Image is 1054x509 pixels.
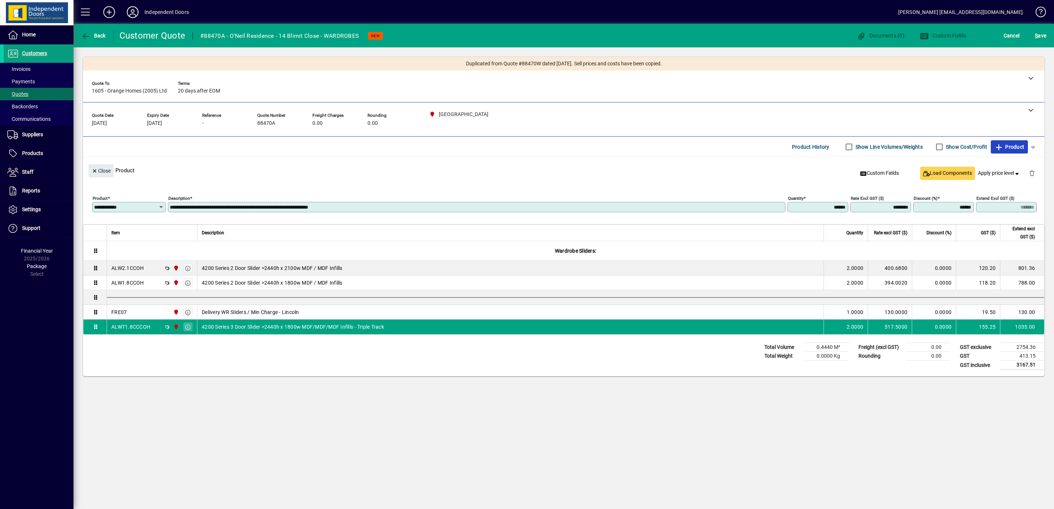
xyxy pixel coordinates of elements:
span: Christchurch [171,279,180,287]
span: Invoices [7,66,31,72]
span: Settings [22,206,41,212]
a: Reports [4,182,74,200]
span: Description [202,229,224,237]
td: 118.20 [956,275,1000,290]
button: Profile [121,6,144,19]
td: 0.00 [906,352,950,361]
span: Staff [22,169,33,175]
span: Payments [7,79,35,84]
button: Product History [789,140,832,154]
div: 400.6800 [872,264,907,272]
a: Home [4,26,74,44]
span: 0.00 [312,120,323,126]
span: 2.0000 [847,323,864,331]
td: 0.0000 Kg [805,352,849,361]
td: 120.20 [956,261,1000,275]
span: Rate excl GST ($) [874,229,907,237]
div: ALW1.8CCOH [111,279,144,286]
app-page-header-button: Delete [1023,170,1041,176]
span: Christchurch [171,264,180,272]
span: Backorders [7,104,38,109]
td: 0.00 [906,343,950,352]
td: 801.36 [1000,261,1044,275]
span: Christchurch [171,308,180,316]
label: Show Cost/Profit [944,143,987,151]
button: Custom Fields [857,167,902,180]
div: Wardrobe Sliders: [107,241,1044,260]
span: NEW [371,33,380,38]
span: 88470A [257,120,275,126]
button: Cancel [1002,29,1022,42]
span: Communications [7,116,51,122]
td: Rounding [855,352,906,361]
span: 2.0000 [847,264,864,272]
span: 0.00 [368,120,378,126]
td: GST [956,352,1000,361]
td: 130.00 [1000,305,1044,320]
button: Load Components [920,167,975,180]
td: GST exclusive [956,343,1000,352]
td: 2754.36 [1000,343,1044,352]
button: Back [79,29,108,42]
td: 19.50 [956,305,1000,320]
td: 3167.51 [1000,361,1044,370]
span: 20 days after EOM [178,88,220,94]
td: Total Weight [761,352,805,361]
span: Products [22,150,43,156]
span: Apply price level [978,169,1021,177]
a: Knowledge Base [1030,1,1045,25]
a: Quotes [4,88,74,100]
a: Invoices [4,63,74,75]
button: Close [89,164,114,177]
app-page-header-button: Close [87,167,115,174]
td: GST inclusive [956,361,1000,370]
span: 1.0000 [847,308,864,316]
td: 155.25 [956,320,1000,334]
div: #88470A - O'Neil Residence - 14 Blimit Close - WARDROBES [200,30,359,42]
td: 413.15 [1000,352,1044,361]
span: Christchurch [171,323,180,331]
span: 4200 Series 2 Door Slider >2440h x 2100w MDF / MDF Infills [202,264,343,272]
td: 0.0000 [912,275,956,290]
span: Quotes [7,91,28,97]
span: Custom Fields [860,169,899,177]
span: Product History [792,141,829,153]
span: Reports [22,188,40,194]
span: 2.0000 [847,279,864,286]
a: Settings [4,201,74,219]
span: Home [22,32,36,37]
app-page-header-button: Back [74,29,114,42]
div: 394.0020 [872,279,907,286]
span: 4200 Series 2 Door Slider >2440h x 1800w MDF / MDF Infills [202,279,343,286]
span: Load Components [923,169,972,177]
button: Custom Fields [918,29,968,42]
span: Custom Fields [920,33,966,39]
span: Package [27,263,47,269]
td: 0.0000 [912,320,956,334]
a: Backorders [4,100,74,113]
span: Close [92,165,111,177]
td: Total Volume [761,343,805,352]
td: 788.00 [1000,275,1044,290]
mat-label: Extend excl GST ($) [976,196,1014,201]
span: Delivery WR Sliders / Min Charge - Lincoln [202,308,299,316]
mat-label: Rate excl GST ($) [851,196,884,201]
mat-label: Product [93,196,108,201]
mat-label: Description [168,196,190,201]
td: 0.0000 [912,261,956,275]
span: Quantity [846,229,863,237]
td: 1035.00 [1000,320,1044,334]
span: Cancel [1004,30,1020,41]
div: [PERSON_NAME] [EMAIL_ADDRESS][DOMAIN_NAME] [898,6,1023,18]
button: Product [991,140,1028,154]
td: 0.0000 [912,305,956,320]
span: - [202,120,204,126]
div: 517.5000 [872,323,907,331]
button: Apply price level [975,167,1023,180]
span: Discount (%) [926,229,951,237]
div: ALWT1.8CCCOH [111,323,150,331]
mat-label: Discount (%) [914,196,938,201]
a: Suppliers [4,126,74,144]
span: Product [994,141,1024,153]
span: GST ($) [981,229,996,237]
